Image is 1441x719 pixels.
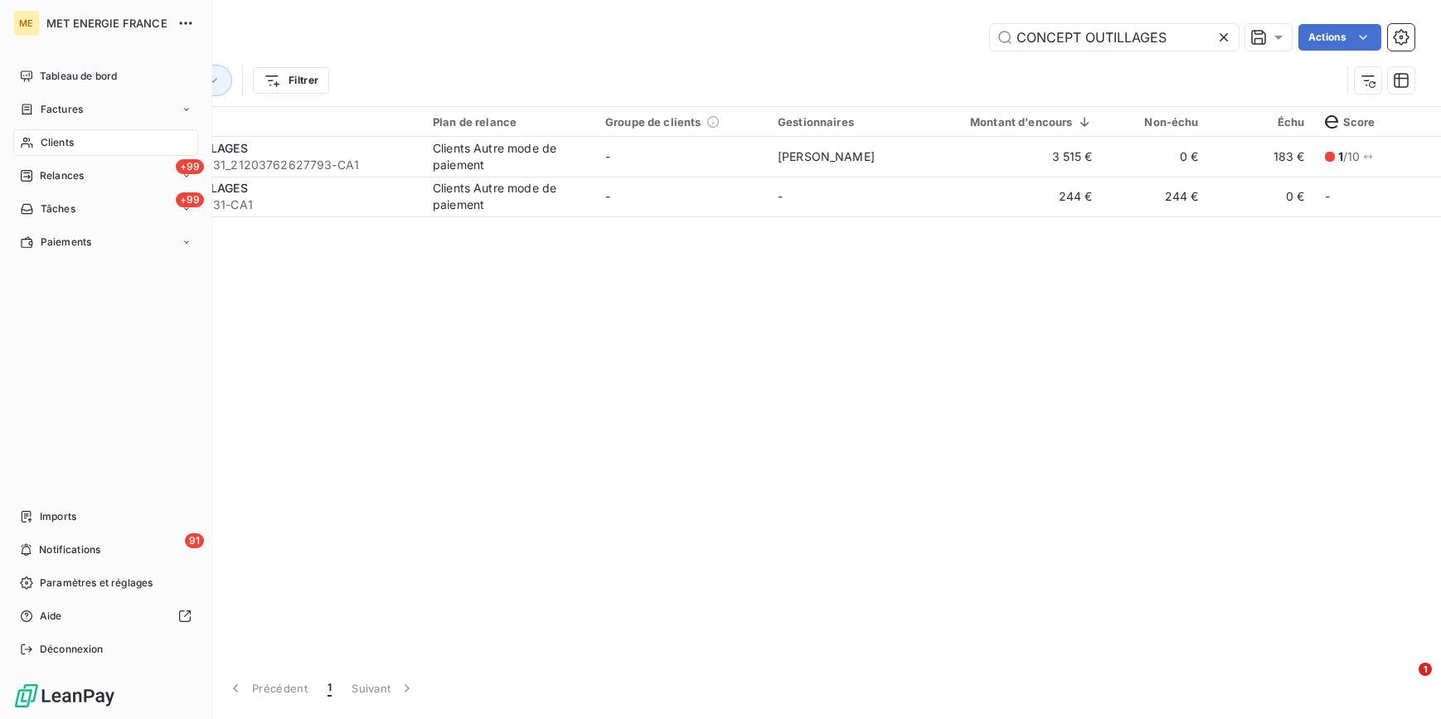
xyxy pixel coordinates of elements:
span: Paiements [41,235,91,250]
span: MET ENERGIE FRANCE [46,17,167,30]
a: Aide [13,603,198,629]
td: 244 € [1103,177,1209,216]
span: Notifications [39,542,100,557]
img: Logo LeanPay [13,683,116,709]
span: Paramètres et réglages [40,576,153,590]
span: Imports [40,509,76,524]
td: 0 € [1209,177,1315,216]
div: Clients Autre mode de paiement [433,180,585,213]
button: 1 [318,671,342,706]
span: Groupe de clients [605,115,701,129]
button: Actions [1298,24,1381,51]
td: 0 € [1103,137,1209,177]
td: 183 € [1209,137,1315,177]
input: Rechercher [990,24,1239,51]
span: 1 [1419,663,1432,676]
span: Tableau de bord [40,69,117,84]
div: Échu [1219,115,1305,129]
button: Précédent [217,671,318,706]
span: Clients [41,135,74,150]
span: 1 [1338,149,1343,163]
div: Non-échu [1113,115,1199,129]
span: 1 [327,680,332,697]
div: ME [13,10,40,36]
td: 244 € [940,177,1103,216]
span: +99 [176,159,204,174]
span: METFRA000006131-CA1 [114,197,413,213]
span: - [778,189,783,203]
span: - [605,189,610,203]
span: Tâches [41,202,75,216]
span: Déconnexion [40,642,104,657]
span: METFRA000006131_21203762627793-CA1 [114,157,413,173]
span: 91 [185,533,204,548]
button: Suivant [342,671,425,706]
span: Factures [41,102,83,117]
span: Relances [40,168,84,183]
span: [PERSON_NAME] [778,149,875,163]
div: Montant d'encours [950,115,1093,129]
button: Filtrer [253,67,329,94]
span: Score [1325,115,1375,129]
span: - [605,149,610,163]
div: Clients Autre mode de paiement [433,140,585,173]
span: Aide [40,609,62,624]
div: Gestionnaires [778,115,930,129]
span: +99 [176,192,204,207]
td: 3 515 € [940,137,1103,177]
span: / 10 [1338,148,1361,165]
iframe: Intercom live chat [1385,663,1424,702]
div: Plan de relance [433,115,585,129]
